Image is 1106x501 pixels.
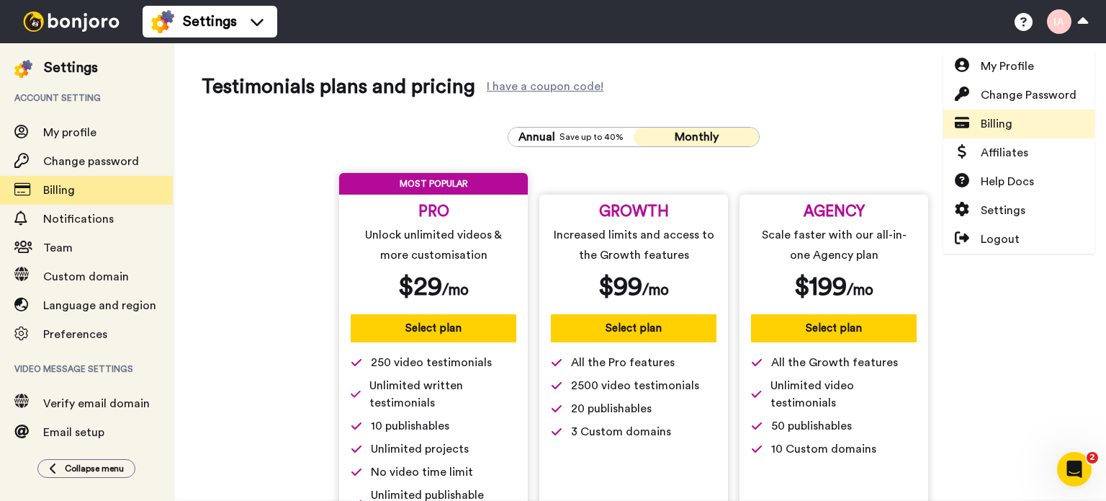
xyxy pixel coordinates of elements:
[571,354,675,371] span: All the Pro features
[981,202,1025,219] span: Settings
[599,206,669,218] span: GROWTH
[754,225,914,265] span: Scale faster with our all-in-one Agency plan
[44,58,98,78] div: Settings
[634,128,759,146] button: Monthly
[794,274,847,300] span: $ 199
[943,110,1094,138] a: Billing
[751,314,917,342] button: Select plan
[943,196,1094,225] a: Settings
[339,173,528,195] span: MOST POPULAR
[43,300,156,311] span: Language and region
[770,377,917,412] span: Unlimited video testimonials
[771,354,898,371] span: All the Growth features
[487,82,603,91] div: I have a coupon code!
[371,417,449,435] span: 10 publishables
[981,87,1076,104] span: Change Password
[847,283,873,298] span: /mo
[43,213,114,225] span: Notifications
[981,58,1034,75] span: My Profile
[943,81,1094,110] a: Change Password
[571,423,671,440] span: 3 Custom domains
[571,400,652,417] span: 20 publishables
[771,440,876,458] span: 10 Custom domains
[981,144,1028,161] span: Affiliates
[183,12,237,32] span: Settings
[442,283,469,298] span: /mo
[371,464,473,481] span: No video time limit
[369,377,516,412] span: Unlimited written testimonials
[508,128,634,146] button: AnnualSave up to 40%
[43,127,96,138] span: My profile
[943,225,1094,254] a: Logout
[981,173,1034,190] span: Help Docs
[202,72,475,101] span: Testimonials plans and pricing
[1057,452,1092,487] iframe: Intercom live chat
[518,128,555,146] span: Annual
[981,115,1012,133] span: Billing
[371,354,492,371] span: 250 video testimonials
[551,314,716,342] button: Select plan
[17,12,125,32] img: bj-logo-header-white.svg
[43,242,73,254] span: Team
[354,225,514,265] span: Unlock unlimited videos & more customisation
[43,271,129,283] span: Custom domain
[43,156,139,167] span: Change password
[371,440,469,458] span: Unlimited projects
[943,167,1094,196] a: Help Docs
[675,131,719,143] span: Monthly
[804,206,865,218] span: AGENCY
[598,274,642,300] span: $ 99
[418,206,449,218] span: PRO
[943,52,1094,81] a: My Profile
[43,185,75,196] span: Billing
[559,131,624,143] span: Save up to 40%
[398,274,442,300] span: $ 29
[642,283,669,298] span: /mo
[771,417,852,435] span: 50 publishables
[1087,452,1098,464] span: 2
[943,138,1094,167] a: Affiliates
[43,329,107,340] span: Preferences
[351,314,516,342] button: Select plan
[43,398,150,409] span: Verify email domain
[554,225,714,265] span: Increased limits and access to the Growth features
[981,231,1020,248] span: Logout
[151,10,174,33] img: settings-colored.svg
[37,459,135,478] button: Collapse menu
[14,60,32,78] img: settings-colored.svg
[65,463,124,474] span: Collapse menu
[571,377,699,394] span: 2500 video testimonials
[43,427,104,438] span: Email setup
